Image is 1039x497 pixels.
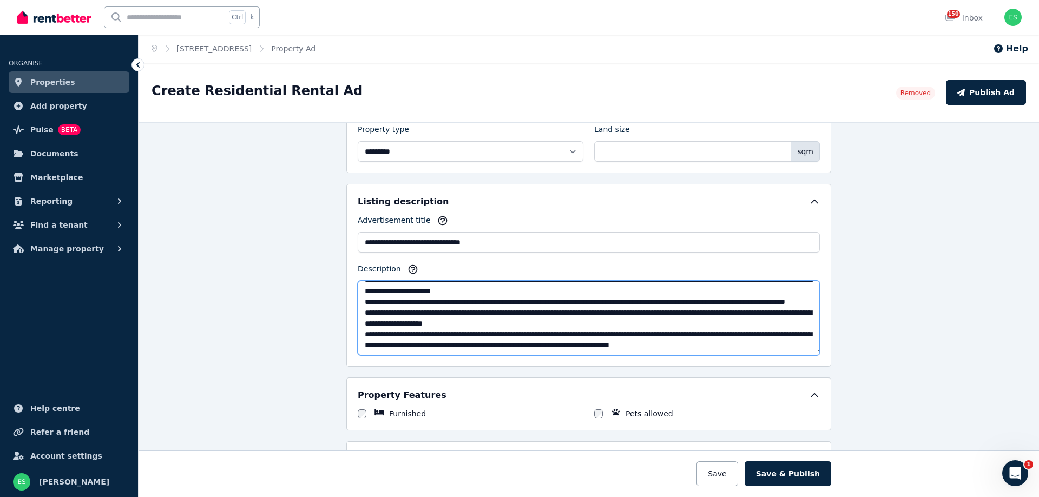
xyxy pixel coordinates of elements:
label: Property type [358,124,409,139]
span: Find a tenant [30,218,88,231]
span: Pulse [30,123,54,136]
span: Reporting [30,195,73,208]
label: Advertisement title [358,215,431,230]
span: [PERSON_NAME] [39,475,109,488]
a: [STREET_ADDRESS] [177,44,252,53]
img: RentBetter [17,9,91,25]
span: Manage property [30,242,104,255]
span: BETA [58,124,81,135]
a: Marketplace [9,167,129,188]
span: Help centre [30,402,80,415]
h5: Property Features [358,389,446,402]
span: Properties [30,76,75,89]
iframe: Intercom live chat [1002,460,1028,486]
label: Furnished [389,408,426,419]
span: ORGANISE [9,59,43,67]
span: 1 [1024,460,1033,469]
div: Inbox [945,12,983,23]
img: Elba Saleh [1004,9,1022,26]
h1: Create Residential Rental Ad [152,82,363,100]
a: Property Ad [271,44,315,53]
button: Save [696,461,738,486]
h5: Listing description [358,195,449,208]
span: Marketplace [30,171,83,184]
label: Pets allowed [626,408,673,419]
img: Elba Saleh [13,473,30,491]
span: Refer a friend [30,426,89,439]
a: Add property [9,95,129,117]
a: PulseBETA [9,119,129,141]
span: k [250,13,254,22]
span: Ctrl [229,10,246,24]
label: Land size [594,124,630,139]
span: Account settings [30,449,102,462]
button: Help [993,42,1028,55]
button: Manage property [9,238,129,260]
span: 150 [947,10,960,18]
a: Account settings [9,445,129,467]
span: Add property [30,100,87,112]
button: Publish Ad [946,80,1026,105]
span: Documents [30,147,78,160]
a: Help centre [9,397,129,419]
a: Properties [9,71,129,93]
button: Reporting [9,190,129,212]
a: Documents [9,143,129,164]
span: Removed [900,89,931,97]
button: Find a tenant [9,214,129,236]
button: Save & Publish [745,461,831,486]
label: Description [358,263,401,279]
a: Refer a friend [9,421,129,443]
nav: Breadcrumb [139,35,328,63]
